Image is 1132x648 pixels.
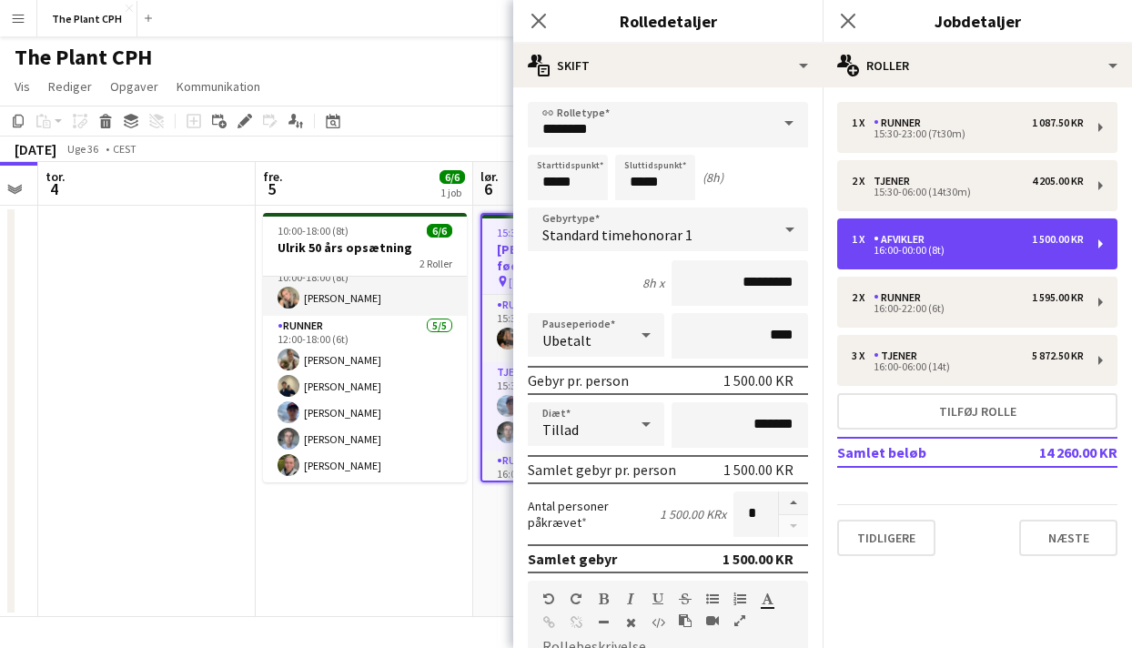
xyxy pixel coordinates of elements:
[48,78,92,95] span: Rediger
[480,213,684,482] app-job-card: 15:30-06:00 (14t30m) (Sun)9/9[PERSON_NAME] 50 års fødselsdag [PERSON_NAME] 50 års fødselsdag5 Rol...
[1032,233,1084,246] div: 1 500.00 KR
[482,362,682,451] app-card-role: Tjener2/215:30-06:00 (14t30m)[PERSON_NAME][PERSON_NAME]
[642,275,664,291] div: 8h x
[652,615,664,630] button: HTML-kode
[679,613,692,628] button: Sæt ind som almindelig tekst
[542,420,579,439] span: Tillad
[542,592,555,606] button: Fortryd
[660,506,726,522] div: 1 500.00 KR x
[60,142,106,156] span: Uge 36
[652,592,664,606] button: Understregning
[528,461,676,479] div: Samlet gebyr pr. person
[509,275,635,289] span: [PERSON_NAME] 50 års fødselsdag
[837,393,1117,430] button: Tilføj rolle
[45,168,66,185] span: tor.
[852,187,1084,197] div: 15:30-06:00 (14t30m)
[15,140,56,158] div: [DATE]
[874,291,928,304] div: Runner
[43,178,66,199] span: 4
[478,178,499,199] span: 6
[260,178,283,199] span: 5
[7,75,37,98] a: Vis
[779,491,808,515] button: Forøg
[37,1,137,36] button: The Plant CPH
[624,615,637,630] button: Ryd formatering
[542,331,591,349] span: Ubetalt
[852,175,874,187] div: 2 x
[263,239,467,256] h3: Ulrik 50 års opsætning
[852,129,1084,138] div: 15:30-23:00 (7t30m)
[702,169,723,186] div: (8h)
[837,438,1013,467] td: Samlet beløb
[15,44,152,71] h1: The Plant CPH
[852,246,1084,255] div: 16:00-00:00 (8t)
[624,592,637,606] button: Kursiv
[1032,349,1084,362] div: 5 872.50 KR
[440,186,464,199] div: 1 job
[278,224,349,238] span: 10:00-18:00 (8t)
[513,9,823,33] h3: Rolledetaljer
[874,175,917,187] div: Tjener
[513,44,823,87] div: Skift
[706,592,719,606] button: Uordnet liste
[177,78,260,95] span: Kommunikation
[542,226,692,244] span: Standard timehonorar 1
[723,550,793,568] div: 1 500.00 KR
[852,291,874,304] div: 2 x
[597,592,610,606] button: Fed
[852,304,1084,313] div: 16:00-22:00 (6t)
[169,75,268,98] a: Kommunikation
[110,78,158,95] span: Opgaver
[103,75,166,98] a: Opgaver
[723,371,793,390] div: 1 500.00 KR
[597,615,610,630] button: Vandret linje
[482,295,682,362] app-card-role: Runner1/115:30-23:00 (7t30m)[PERSON_NAME][GEOGRAPHIC_DATA]
[679,592,692,606] button: Gennemstreget
[528,371,629,390] div: Gebyr pr. person
[419,257,452,270] span: 2 Roller
[874,349,925,362] div: Tjener
[41,75,99,98] a: Rediger
[1032,175,1084,187] div: 4 205.00 KR
[528,498,660,531] label: Antal personer påkrævet
[733,613,746,628] button: Fuld skærm
[1019,520,1117,556] button: Næste
[263,254,467,316] app-card-role: Afvikler1/110:00-18:00 (8t)[PERSON_NAME]
[1032,291,1084,304] div: 1 595.00 KR
[263,213,467,482] app-job-card: 10:00-18:00 (8t)6/6Ulrik 50 års opsætning2 RollerAfvikler1/110:00-18:00 (8t)[PERSON_NAME]Runner5/...
[874,233,932,246] div: Afvikler
[852,362,1084,371] div: 16:00-06:00 (14t)
[497,226,622,239] span: 15:30-06:00 (14t30m) (Sun)
[823,44,1132,87] div: Roller
[528,550,617,568] div: Samlet gebyr
[874,116,928,129] div: Runner
[852,116,874,129] div: 1 x
[733,592,746,606] button: Ordnet liste
[263,316,467,483] app-card-role: Runner5/512:00-18:00 (6t)[PERSON_NAME][PERSON_NAME][PERSON_NAME][PERSON_NAME][PERSON_NAME]
[113,142,136,156] div: CEST
[837,520,935,556] button: Tidligere
[570,592,582,606] button: Gentag
[706,613,719,628] button: Indsæt video
[852,349,874,362] div: 3 x
[1013,438,1118,467] td: 14 260.00 KR
[723,461,793,479] div: 1 500.00 KR
[1032,116,1084,129] div: 1 087.50 KR
[761,592,773,606] button: Tekstfarve
[440,170,465,184] span: 6/6
[480,168,499,185] span: lør.
[263,168,283,185] span: fre.
[823,9,1132,33] h3: Jobdetaljer
[427,224,452,238] span: 6/6
[482,241,682,274] h3: [PERSON_NAME] 50 års fødselsdag
[482,451,682,539] app-card-role: Runner2/216:00-22:00 (6t)
[15,78,30,95] span: Vis
[852,233,874,246] div: 1 x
